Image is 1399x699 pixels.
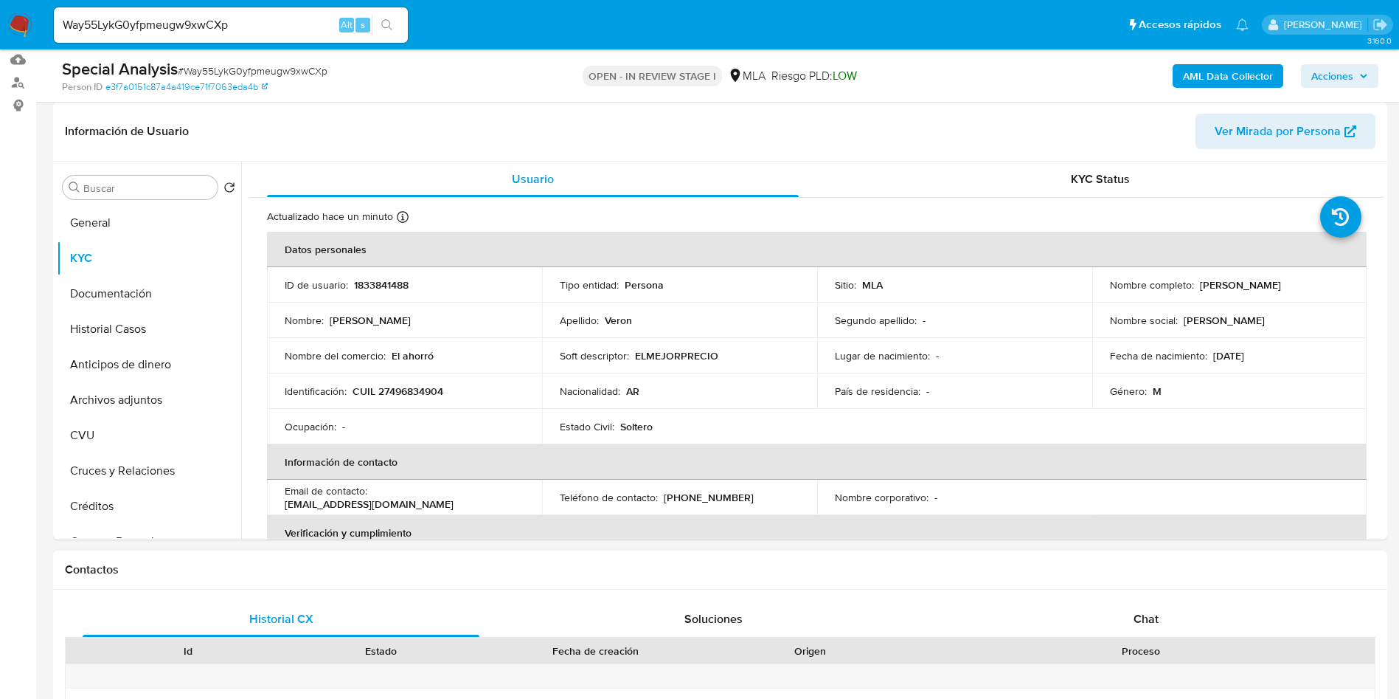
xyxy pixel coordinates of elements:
p: ELMEJORPRECIO [635,349,718,362]
div: Estado [295,644,468,658]
p: - [923,314,926,327]
button: Anticipos de dinero [57,347,241,382]
p: Identificación : [285,385,347,398]
p: Segundo apellido : [835,314,917,327]
p: MLA [862,278,883,292]
p: Soltero [620,420,653,433]
span: Riesgo PLD: [771,68,857,84]
b: Person ID [62,80,103,94]
p: El ahorró [392,349,434,362]
div: Origen [724,644,897,658]
input: Buscar usuario o caso... [54,16,408,35]
p: Ocupación : [285,420,336,433]
button: Cuentas Bancarias [57,524,241,559]
span: Acciones [1311,64,1353,88]
p: Fecha de nacimiento : [1110,349,1207,362]
span: Chat [1134,610,1159,627]
span: Historial CX [249,610,313,627]
p: Email de contacto : [285,484,367,497]
h1: Información de Usuario [65,124,189,139]
button: General [57,205,241,241]
p: - [936,349,939,362]
span: Alt [341,18,353,32]
p: Nacionalidad : [560,385,620,398]
button: Historial Casos [57,311,241,347]
div: MLA [728,68,766,84]
th: Información de contacto [267,444,1367,480]
p: Nombre : [285,314,324,327]
div: Id [102,644,274,658]
p: Apellido : [560,314,599,327]
button: KYC [57,241,241,276]
p: ID de usuario : [285,278,348,292]
th: Datos personales [267,232,1367,267]
p: País de residencia : [835,385,920,398]
a: Salir [1372,17,1388,32]
p: M [1153,385,1162,398]
button: Buscar [69,182,80,193]
button: Volver al orden por defecto [223,182,235,198]
p: [PERSON_NAME] [1184,314,1265,327]
span: # Way55LykG0yfpmeugw9xwCXp [178,63,327,78]
p: Soft descriptor : [560,349,629,362]
a: e3f7a0151c87a4a419ce71f7063eda4b [105,80,268,94]
b: AML Data Collector [1183,64,1273,88]
p: Género : [1110,385,1147,398]
p: Lugar de nacimiento : [835,349,930,362]
p: 1833841488 [354,278,409,292]
p: [PERSON_NAME] [330,314,411,327]
p: OPEN - IN REVIEW STAGE I [583,66,722,86]
span: 3.160.0 [1367,35,1392,47]
button: AML Data Collector [1173,64,1283,88]
button: Archivos adjuntos [57,382,241,418]
button: Documentación [57,276,241,311]
p: Persona [625,278,664,292]
button: Cruces y Relaciones [57,453,241,489]
p: CUIL 27496834904 [353,385,443,398]
button: CVU [57,418,241,453]
p: - [926,385,929,398]
p: Veron [605,314,632,327]
p: Sitio : [835,278,856,292]
p: Actualizado hace un minuto [267,210,393,224]
p: gustavo.deseta@mercadolibre.com [1284,18,1367,32]
div: Fecha de creación [488,644,704,658]
p: Nombre completo : [1110,278,1194,292]
p: Nombre del comercio : [285,349,386,362]
span: Accesos rápidos [1139,17,1221,32]
p: [PHONE_NUMBER] [664,491,754,504]
span: Ver Mirada por Persona [1215,114,1341,149]
button: Créditos [57,489,241,524]
p: Teléfono de contacto : [560,491,658,504]
p: - [934,491,937,504]
p: Tipo entidad : [560,278,619,292]
button: Acciones [1301,64,1378,88]
p: [PERSON_NAME] [1200,278,1281,292]
p: Nombre social : [1110,314,1178,327]
input: Buscar [83,182,212,195]
p: Estado Civil : [560,420,614,433]
button: search-icon [372,15,402,35]
span: KYC Status [1071,171,1130,187]
span: Usuario [512,171,554,187]
p: - [342,420,345,433]
a: Notificaciones [1236,18,1249,31]
b: Special Analysis [62,57,178,80]
p: [DATE] [1213,349,1244,362]
p: AR [626,385,639,398]
p: [EMAIL_ADDRESS][DOMAIN_NAME] [285,497,454,511]
span: LOW [833,67,857,84]
button: Ver Mirada por Persona [1195,114,1375,149]
th: Verificación y cumplimiento [267,515,1367,551]
p: Nombre corporativo : [835,491,928,504]
h1: Contactos [65,562,1375,577]
div: Proceso [917,644,1364,658]
span: s [361,18,365,32]
span: Soluciones [684,610,743,627]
